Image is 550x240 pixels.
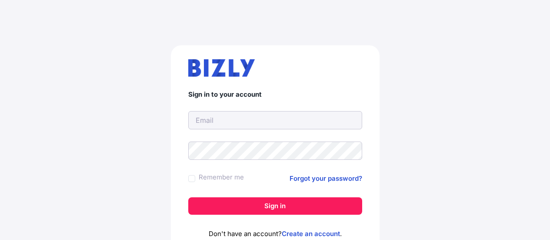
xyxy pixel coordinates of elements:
[188,91,362,99] h4: Sign in to your account
[188,229,362,239] p: Don't have an account? .
[188,197,362,215] button: Sign in
[188,111,362,129] input: Email
[188,59,255,77] img: bizly_logo.svg
[199,172,244,183] label: Remember me
[282,230,340,238] a: Create an account
[290,173,362,184] a: Forgot your password?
